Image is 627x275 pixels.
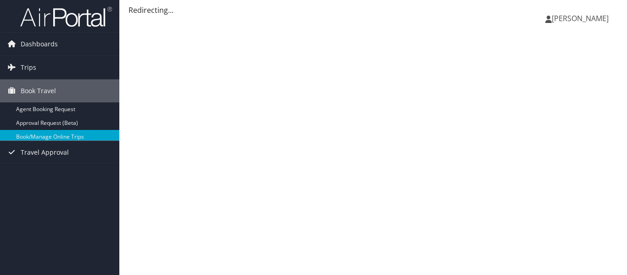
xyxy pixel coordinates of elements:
[552,13,609,23] span: [PERSON_NAME]
[545,5,618,32] a: [PERSON_NAME]
[21,141,69,164] span: Travel Approval
[21,79,56,102] span: Book Travel
[129,5,618,16] div: Redirecting...
[21,33,58,56] span: Dashboards
[21,56,36,79] span: Trips
[20,6,112,28] img: airportal-logo.png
